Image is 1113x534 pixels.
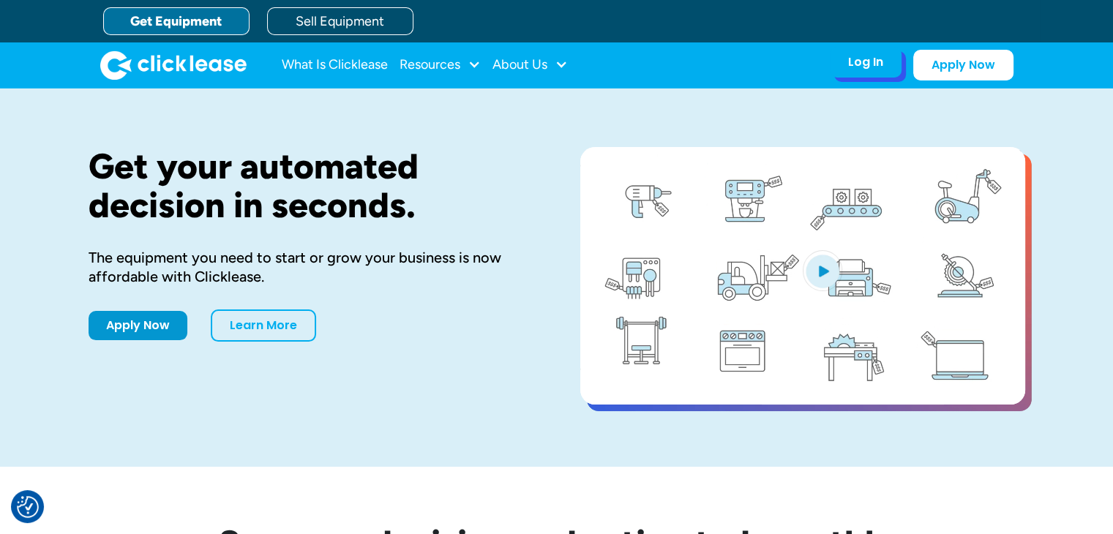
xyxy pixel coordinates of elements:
a: open lightbox [580,147,1025,405]
div: Log In [848,55,883,69]
h1: Get your automated decision in seconds. [89,147,533,225]
img: Revisit consent button [17,496,39,518]
a: Learn More [211,309,316,342]
div: About Us [492,50,568,80]
div: Resources [400,50,481,80]
a: Apply Now [89,311,187,340]
button: Consent Preferences [17,496,39,518]
a: What Is Clicklease [282,50,388,80]
a: home [100,50,247,80]
div: The equipment you need to start or grow your business is now affordable with Clicklease. [89,248,533,286]
a: Apply Now [913,50,1013,80]
a: Sell Equipment [267,7,413,35]
img: Blue play button logo on a light blue circular background [803,250,842,291]
img: Clicklease logo [100,50,247,80]
a: Get Equipment [103,7,250,35]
